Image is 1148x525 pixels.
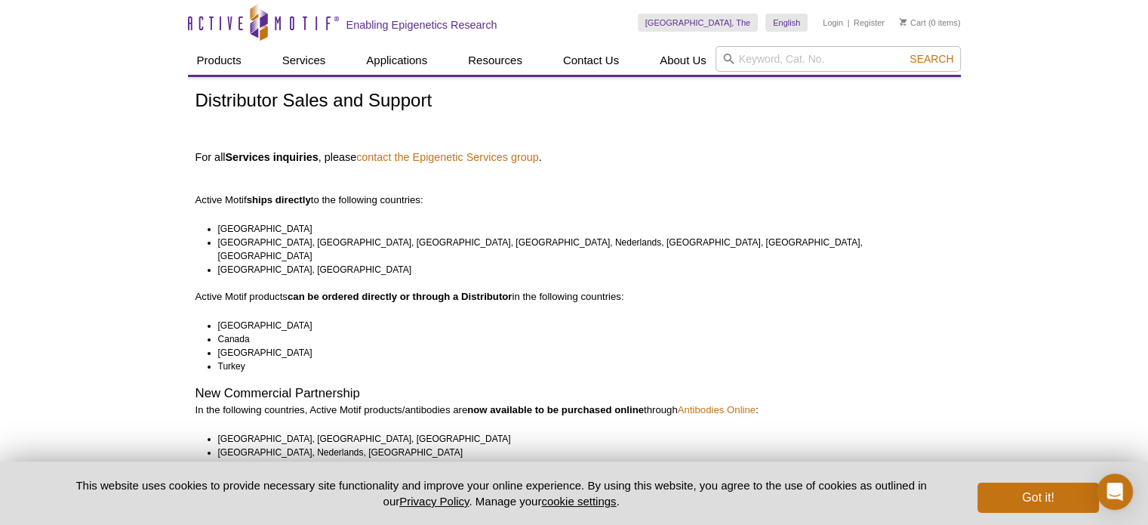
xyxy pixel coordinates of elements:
strong: ships directly [247,194,311,205]
li: [GEOGRAPHIC_DATA] [218,459,940,473]
a: About Us [651,46,716,75]
span: Search [909,53,953,65]
li: Turkey [218,360,940,373]
h1: Distributor Sales and Support [195,91,953,113]
li: [GEOGRAPHIC_DATA], [GEOGRAPHIC_DATA] [218,263,940,276]
strong: can be ordered directly or through a Distributor [288,291,512,302]
p: In the following countries, Active Motif products/antibodies are through : [195,403,953,417]
a: Contact Us [554,46,628,75]
strong: now available to be purchased online [467,404,644,415]
li: (0 items) [900,14,961,32]
strong: Services inquiries [225,151,318,163]
a: Privacy Policy [399,495,469,508]
input: Keyword, Cat. No. [716,46,961,72]
a: Register [854,17,885,28]
li: [GEOGRAPHIC_DATA] [218,222,940,236]
h2: Enabling Epigenetics Research [346,18,497,32]
p: This website uses cookies to provide necessary site functionality and improve your online experie... [50,477,953,509]
li: [GEOGRAPHIC_DATA], [GEOGRAPHIC_DATA], [GEOGRAPHIC_DATA], [GEOGRAPHIC_DATA], Nederlands, [GEOGRAPH... [218,236,940,263]
button: cookie settings [541,495,616,508]
p: Active Motif to the following countries: [195,166,953,207]
li: [GEOGRAPHIC_DATA] [218,346,940,360]
h2: New Commercial Partnership [195,387,953,400]
div: Open Intercom Messenger [1097,474,1133,510]
li: [GEOGRAPHIC_DATA], Nederlands, [GEOGRAPHIC_DATA] [218,446,940,459]
a: English [765,14,808,32]
a: Services [273,46,335,75]
li: | [848,14,850,32]
a: Cart [900,17,926,28]
a: Products [188,46,251,75]
img: Your Cart [900,18,906,26]
a: Resources [459,46,531,75]
li: Canada [218,332,940,346]
a: [GEOGRAPHIC_DATA], The [638,14,758,32]
a: contact the Epigenetic Services group [356,150,539,164]
button: Search [905,52,958,66]
button: Got it! [977,483,1098,513]
li: [GEOGRAPHIC_DATA] [218,319,940,332]
p: Active Motif products in the following countries: [195,290,953,304]
a: Antibodies Online [678,404,756,415]
h4: For all , please . [195,150,953,164]
li: [GEOGRAPHIC_DATA], [GEOGRAPHIC_DATA], [GEOGRAPHIC_DATA] [218,432,940,446]
a: Applications [357,46,436,75]
a: Login [823,17,843,28]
